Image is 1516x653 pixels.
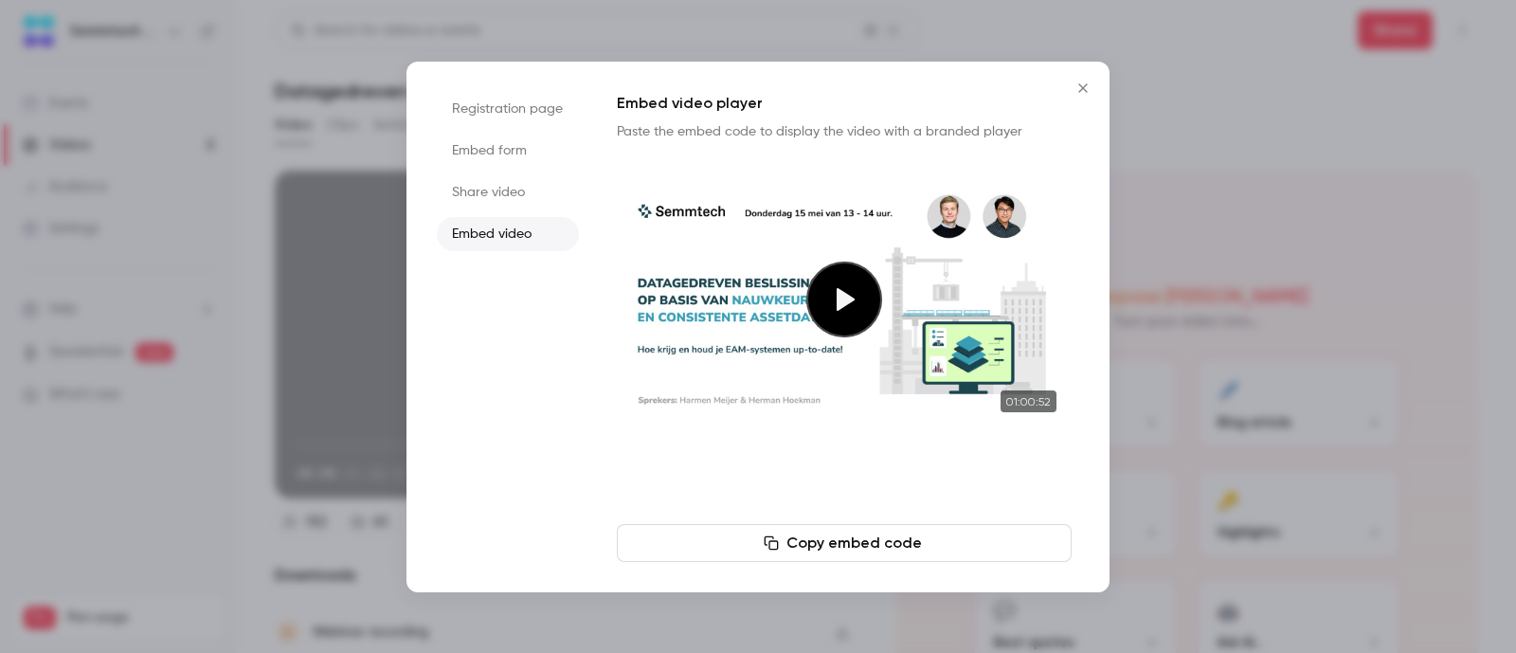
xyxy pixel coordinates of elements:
[617,524,1072,562] button: Copy embed code
[617,122,1072,141] p: Paste the embed code to display the video with a branded player
[617,172,1072,427] section: Cover
[437,175,579,209] li: Share video
[806,262,882,337] button: Play video
[1001,390,1056,412] time: 01:00:52
[437,217,579,251] li: Embed video
[437,92,579,126] li: Registration page
[617,92,1072,115] h1: Embed video player
[437,134,579,168] li: Embed form
[1064,69,1102,107] button: Close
